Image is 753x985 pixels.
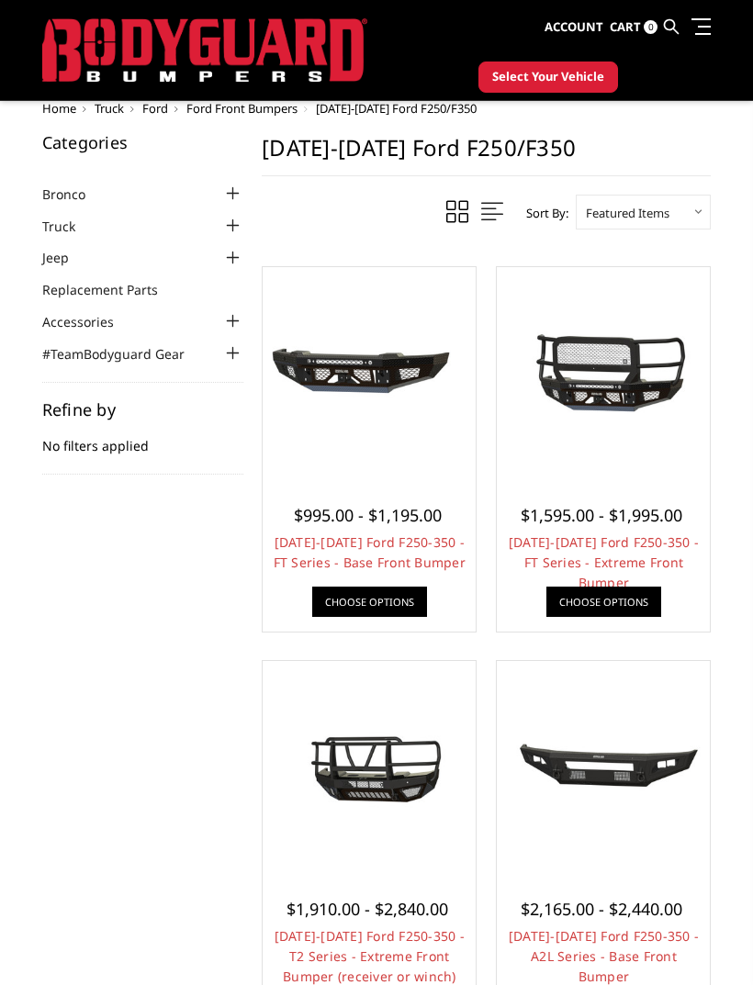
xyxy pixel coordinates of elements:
[610,18,641,35] span: Cart
[42,134,244,151] h5: Categories
[509,533,699,591] a: [DATE]-[DATE] Ford F250-350 - FT Series - Extreme Front Bumper
[42,401,244,418] h5: Refine by
[95,100,124,117] a: Truck
[501,666,705,869] a: 2023-2025 Ford F250-350 - A2L Series - Base Front Bumper
[42,217,98,236] a: Truck
[287,898,448,920] span: $1,910.00 - $2,840.00
[501,721,705,814] img: 2023-2025 Ford F250-350 - A2L Series - Base Front Bumper
[644,20,657,34] span: 0
[316,100,477,117] span: [DATE]-[DATE] Ford F250/F350
[478,62,618,93] button: Select Your Vehicle
[42,401,244,475] div: No filters applied
[267,272,471,476] a: 2023-2025 Ford F250-350 - FT Series - Base Front Bumper
[267,326,471,421] img: 2023-2025 Ford F250-350 - FT Series - Base Front Bumper
[521,504,682,526] span: $1,595.00 - $1,995.00
[42,18,367,83] img: BODYGUARD BUMPERS
[267,711,471,824] img: 2023-2025 Ford F250-350 - T2 Series - Extreme Front Bumper (receiver or winch)
[492,68,604,86] span: Select Your Vehicle
[42,185,108,204] a: Bronco
[545,18,603,35] span: Account
[42,100,76,117] a: Home
[312,587,427,617] a: Choose Options
[42,280,181,299] a: Replacement Parts
[516,199,568,227] label: Sort By:
[42,312,137,331] a: Accessories
[42,344,208,364] a: #TeamBodyguard Gear
[610,3,657,52] a: Cart 0
[509,927,699,985] a: [DATE]-[DATE] Ford F250-350 - A2L Series - Base Front Bumper
[521,898,682,920] span: $2,165.00 - $2,440.00
[42,248,92,267] a: Jeep
[267,666,471,869] a: 2023-2025 Ford F250-350 - T2 Series - Extreme Front Bumper (receiver or winch) 2023-2025 Ford F25...
[262,134,711,176] h1: [DATE]-[DATE] Ford F250/F350
[501,326,705,421] img: 2023-2025 Ford F250-350 - FT Series - Extreme Front Bumper
[275,927,465,985] a: [DATE]-[DATE] Ford F250-350 - T2 Series - Extreme Front Bumper (receiver or winch)
[142,100,168,117] a: Ford
[501,272,705,476] a: 2023-2025 Ford F250-350 - FT Series - Extreme Front Bumper 2023-2025 Ford F250-350 - FT Series - ...
[274,533,466,571] a: [DATE]-[DATE] Ford F250-350 - FT Series - Base Front Bumper
[186,100,298,117] a: Ford Front Bumpers
[545,3,603,52] a: Account
[294,504,442,526] span: $995.00 - $1,195.00
[546,587,661,617] a: Choose Options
